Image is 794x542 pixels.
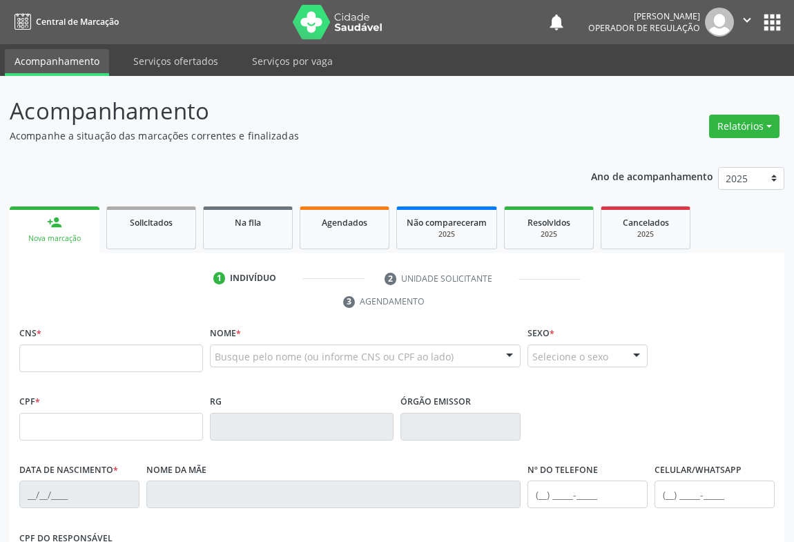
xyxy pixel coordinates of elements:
input: __/__/____ [19,481,139,508]
label: Celular/WhatsApp [655,460,742,481]
div: 2025 [611,229,680,240]
button:  [734,8,760,37]
p: Acompanhamento [10,94,552,128]
label: Órgão emissor [400,391,471,413]
button: Relatórios [709,115,780,138]
span: Busque pelo nome (ou informe CNS ou CPF ao lado) [215,349,454,364]
button: notifications [547,12,566,32]
span: Solicitados [130,217,173,229]
span: Central de Marcação [36,16,119,28]
label: Nome [210,323,241,345]
p: Acompanhe a situação das marcações correntes e finalizadas [10,128,552,143]
span: Na fila [235,217,261,229]
label: Data de nascimento [19,460,118,481]
input: (__) _____-_____ [527,481,648,508]
span: Selecione o sexo [532,349,608,364]
div: Nova marcação [19,233,90,244]
div: 2025 [407,229,487,240]
span: Cancelados [623,217,669,229]
span: Não compareceram [407,217,487,229]
span: Agendados [322,217,367,229]
img: img [705,8,734,37]
div: person_add [47,215,62,230]
span: Resolvidos [527,217,570,229]
a: Acompanhamento [5,49,109,76]
label: Nº do Telefone [527,460,598,481]
label: RG [210,391,222,413]
label: CPF [19,391,40,413]
span: Operador de regulação [588,22,700,34]
div: [PERSON_NAME] [588,10,700,22]
input: (__) _____-_____ [655,481,775,508]
label: Nome da mãe [146,460,206,481]
button: apps [760,10,784,35]
a: Serviços ofertados [124,49,228,73]
label: Sexo [527,323,554,345]
label: CNS [19,323,41,345]
i:  [739,12,755,28]
a: Serviços por vaga [242,49,342,73]
p: Ano de acompanhamento [591,167,713,184]
div: Indivíduo [230,272,276,284]
div: 2025 [514,229,583,240]
div: 1 [213,272,226,284]
a: Central de Marcação [10,10,119,33]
